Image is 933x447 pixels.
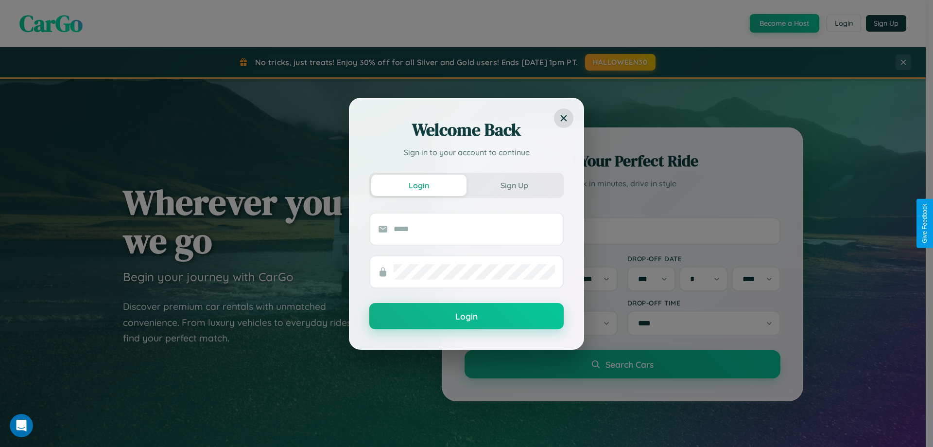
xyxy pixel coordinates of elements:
[466,175,562,196] button: Sign Up
[369,303,564,329] button: Login
[369,118,564,142] h2: Welcome Back
[369,146,564,158] p: Sign in to your account to continue
[921,204,928,243] div: Give Feedback
[371,175,466,196] button: Login
[10,414,33,437] iframe: Intercom live chat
